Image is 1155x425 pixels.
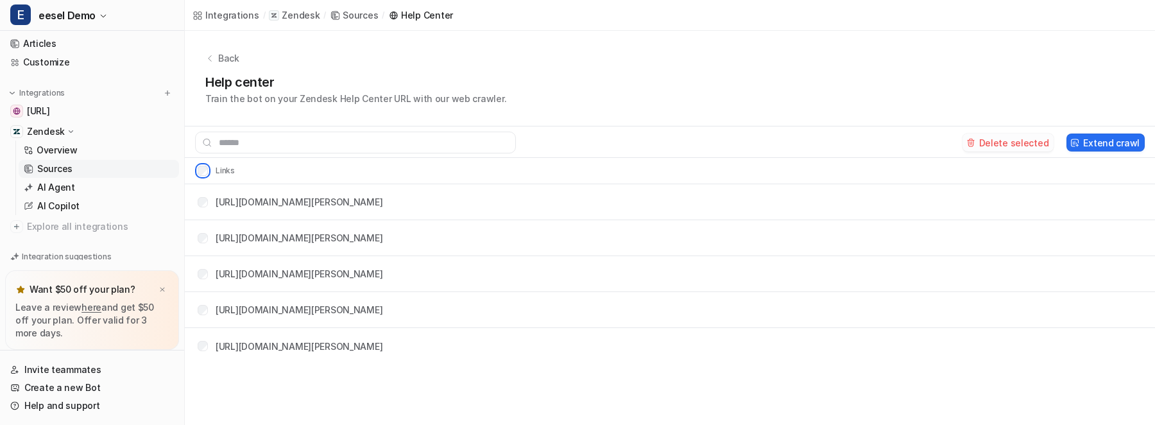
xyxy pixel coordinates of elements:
[19,197,179,215] a: AI Copilot
[5,35,179,53] a: Articles
[193,8,259,22] a: Integrations
[187,163,235,178] th: Links
[388,8,453,22] a: Help Center
[8,89,17,98] img: expand menu
[5,102,179,120] a: docs.eesel.ai[URL]
[37,200,80,212] p: AI Copilot
[216,304,382,315] a: [URL][DOMAIN_NAME][PERSON_NAME]
[963,134,1054,152] button: Delete selected
[163,89,172,98] img: menu_add.svg
[323,10,326,21] span: /
[38,6,96,24] span: eesel Demo
[218,51,239,65] p: Back
[5,218,179,236] a: Explore all integrations
[13,128,21,135] img: Zendesk
[37,144,78,157] p: Overview
[22,251,111,263] p: Integration suggestions
[10,220,23,233] img: explore all integrations
[5,87,69,100] button: Integrations
[263,10,266,21] span: /
[5,361,179,379] a: Invite teammates
[158,286,166,294] img: x
[15,301,169,340] p: Leave a review and get $50 off your plan. Offer valid for 3 more days.
[216,341,382,352] a: [URL][DOMAIN_NAME][PERSON_NAME]
[382,10,384,21] span: /
[216,196,382,207] a: [URL][DOMAIN_NAME][PERSON_NAME]
[205,92,506,105] p: Train the bot on your Zendesk Help Center URL with our web crawler.
[19,160,179,178] a: Sources
[330,8,378,22] a: Sources
[37,162,73,175] p: Sources
[27,216,174,237] span: Explore all integrations
[5,53,179,71] a: Customize
[282,9,320,22] p: Zendesk
[216,268,382,279] a: [URL][DOMAIN_NAME][PERSON_NAME]
[205,73,506,92] h1: Help center
[205,8,259,22] div: Integrations
[1066,134,1145,152] button: Extend crawl
[10,4,31,25] span: E
[13,107,21,115] img: docs.eesel.ai
[27,105,50,117] span: [URL]
[5,379,179,397] a: Create a new Bot
[401,8,453,22] div: Help Center
[5,397,179,415] a: Help and support
[269,9,320,22] a: Zendesk
[19,178,179,196] a: AI Agent
[81,302,101,313] a: here
[37,181,75,194] p: AI Agent
[27,125,65,138] p: Zendesk
[216,232,382,243] a: [URL][DOMAIN_NAME][PERSON_NAME]
[343,8,378,22] div: Sources
[30,283,135,296] p: Want $50 off your plan?
[15,284,26,295] img: star
[19,88,65,98] p: Integrations
[19,141,179,159] a: Overview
